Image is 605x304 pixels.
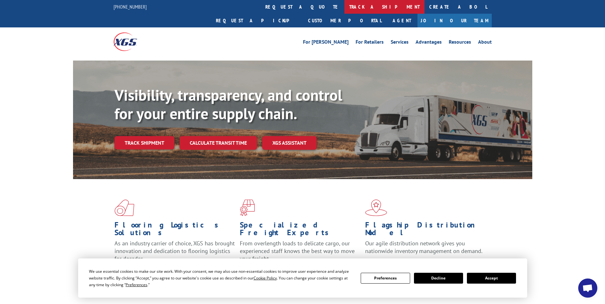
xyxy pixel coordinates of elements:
a: Agent [386,14,417,27]
div: Open chat [578,279,597,298]
a: Track shipment [114,136,174,149]
a: Join Our Team [417,14,492,27]
button: Preferences [361,273,410,284]
button: Decline [414,273,463,284]
a: XGS ASSISTANT [262,136,317,150]
a: About [478,40,492,47]
div: Cookie Consent Prompt [78,258,527,298]
a: Resources [449,40,471,47]
a: Services [391,40,409,47]
span: Preferences [126,282,147,287]
a: [PHONE_NUMBER] [114,4,147,10]
b: Visibility, transparency, and control for your entire supply chain. [114,85,342,123]
img: xgs-icon-flagship-distribution-model-red [365,199,387,216]
a: Request a pickup [211,14,303,27]
div: We use essential cookies to make our site work. With your consent, we may also use non-essential ... [89,268,353,288]
span: Our agile distribution network gives you nationwide inventory management on demand. [365,240,483,255]
h1: Flooring Logistics Solutions [114,221,235,240]
span: Cookie Policy [254,275,277,281]
a: For [PERSON_NAME] [303,40,349,47]
a: Customer Portal [303,14,386,27]
p: From overlength loads to delicate cargo, our experienced staff knows the best way to move your fr... [240,240,360,268]
h1: Flagship Distribution Model [365,221,486,240]
h1: Specialized Freight Experts [240,221,360,240]
img: xgs-icon-focused-on-flooring-red [240,199,255,216]
a: For Retailers [356,40,384,47]
img: xgs-icon-total-supply-chain-intelligence-red [114,199,134,216]
a: Advantages [416,40,442,47]
a: Calculate transit time [180,136,257,150]
span: As an industry carrier of choice, XGS has brought innovation and dedication to flooring logistics... [114,240,235,262]
button: Accept [467,273,516,284]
